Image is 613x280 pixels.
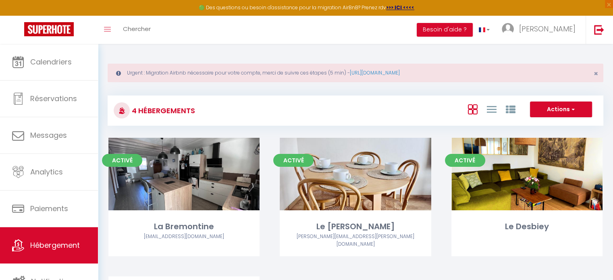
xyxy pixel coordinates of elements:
[502,23,514,35] img: ...
[280,220,431,233] div: Le [PERSON_NAME]
[30,93,77,104] span: Réservations
[280,233,431,248] div: Airbnb
[102,154,142,167] span: Activé
[594,25,604,35] img: logout
[530,102,592,118] button: Actions
[350,69,400,76] a: [URL][DOMAIN_NAME]
[594,70,598,77] button: Close
[594,68,598,79] span: ×
[30,57,72,67] span: Calendriers
[273,154,314,167] span: Activé
[108,233,260,241] div: Airbnb
[117,16,157,44] a: Chercher
[519,24,576,34] span: [PERSON_NAME]
[108,64,603,82] div: Urgent : Migration Airbnb nécessaire pour votre compte, merci de suivre ces étapes (5 min) -
[486,102,496,116] a: Vue en Liste
[30,167,63,177] span: Analytics
[505,102,515,116] a: Vue par Groupe
[445,154,485,167] span: Activé
[417,23,473,37] button: Besoin d'aide ?
[468,102,477,116] a: Vue en Box
[123,25,151,33] span: Chercher
[451,220,603,233] div: Le Desbiey
[496,16,586,44] a: ... [PERSON_NAME]
[30,130,67,140] span: Messages
[30,240,80,250] span: Hébergement
[24,22,74,36] img: Super Booking
[108,220,260,233] div: La Bremontine
[386,4,414,11] a: >>> ICI <<<<
[30,203,68,214] span: Paiements
[130,102,195,120] h3: 4 Hébergements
